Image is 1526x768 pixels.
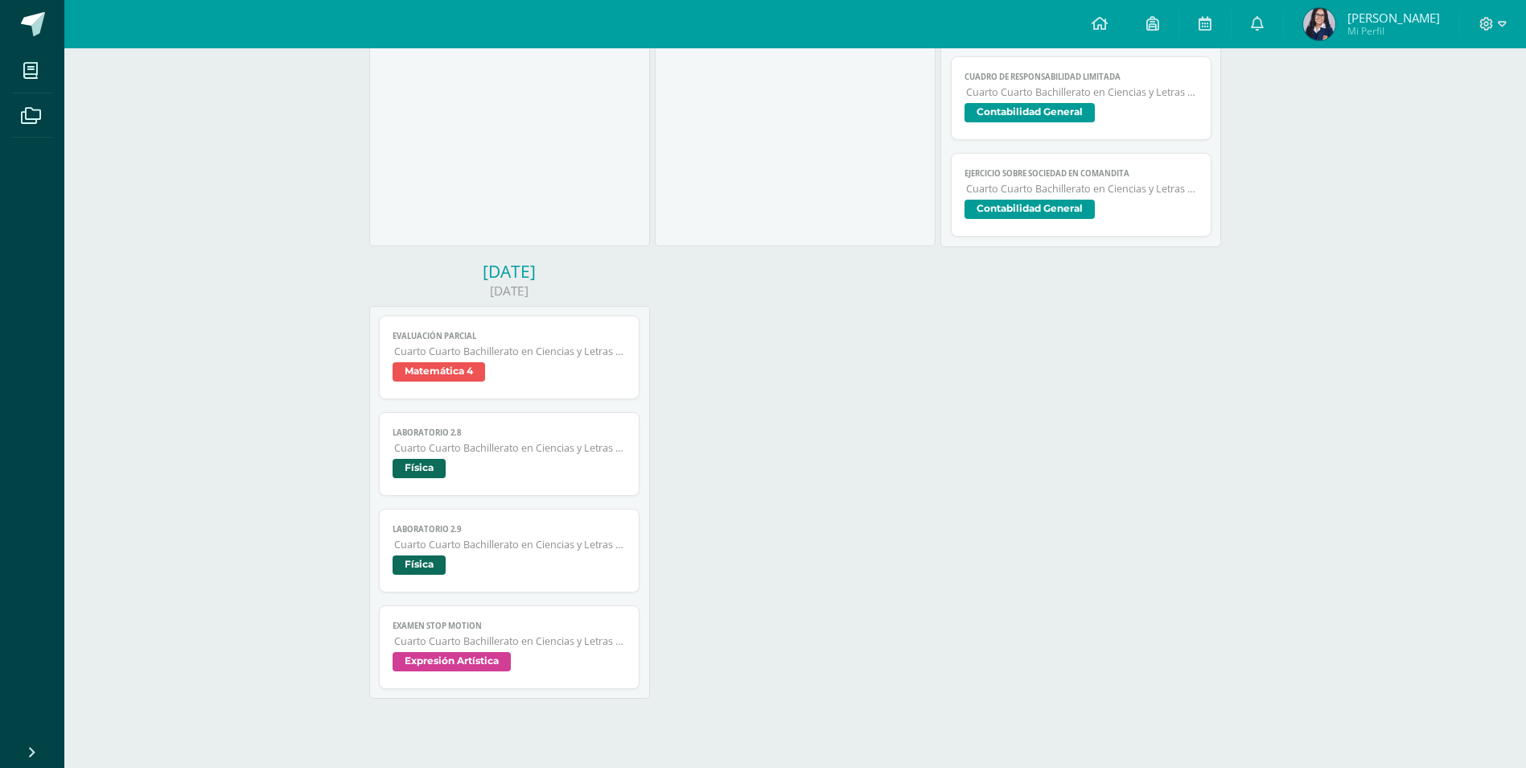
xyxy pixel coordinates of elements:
span: Cuarto Cuarto Bachillerato en Ciencias y Letras con Orientación en Computación [966,182,1199,196]
span: Cuarto Cuarto Bachillerato en Ciencias y Letras con Orientación en Computación [966,85,1199,99]
a: Cuadro de responsabilidad LimitadaCuarto Cuarto Bachillerato en Ciencias y Letras con Orientación... [951,56,1212,140]
span: Cuarto Cuarto Bachillerato en Ciencias y Letras con Orientación en Computación [394,538,627,551]
div: [DATE] [369,283,650,299]
a: Ejercicio sobre sociedad en ComanditaCuarto Cuarto Bachillerato en Ciencias y Letras con Orientac... [951,153,1212,237]
a: Examen Stop MotionCuarto Cuarto Bachillerato en Ciencias y Letras con Orientación en ComputaciónE... [379,605,640,689]
a: Evaluación parcialCuarto Cuarto Bachillerato en Ciencias y Letras con Orientación en ComputaciónM... [379,316,640,399]
span: Ejercicio sobre sociedad en Comandita [965,168,1199,179]
span: Contabilidad General [965,103,1095,122]
span: Cuarto Cuarto Bachillerato en Ciencias y Letras con Orientación en Computación [394,634,627,648]
span: Cuarto Cuarto Bachillerato en Ciencias y Letras con Orientación en Computación [394,345,627,358]
span: Evaluación parcial [393,331,627,341]
a: Laboratorio 2.8Cuarto Cuarto Bachillerato en Ciencias y Letras con Orientación en ComputaciónFísica [379,412,640,496]
span: [PERSON_NAME] [1347,10,1440,26]
div: [DATE] [369,260,650,283]
a: Laboratorio 2.9Cuarto Cuarto Bachillerato en Ciencias y Letras con Orientación en ComputaciónFísica [379,509,640,593]
span: Expresión Artística [393,652,511,671]
span: Laboratorio 2.8 [393,427,627,438]
span: Cuadro de responsabilidad Limitada [965,72,1199,82]
span: Matemática 4 [393,362,485,382]
span: Laboratorio 2.9 [393,524,627,535]
span: Cuarto Cuarto Bachillerato en Ciencias y Letras con Orientación en Computación [394,441,627,455]
span: Examen Stop Motion [393,621,627,631]
span: Mi Perfil [1347,24,1440,38]
span: Física [393,555,446,575]
span: Contabilidad General [965,200,1095,219]
img: 2976e1fcc27a24bcd010b0849096a721.png [1303,8,1335,40]
span: Física [393,459,446,478]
